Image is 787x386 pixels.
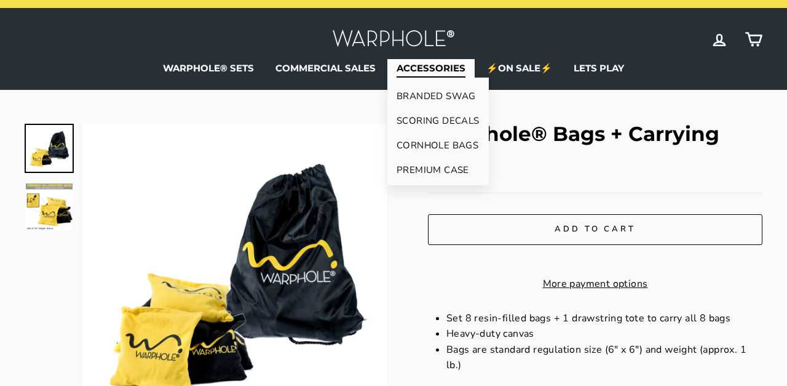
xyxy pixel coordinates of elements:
[555,223,636,235] span: Add to cart
[428,276,762,292] a: More payment options
[428,124,762,164] h1: Warphole® Bags + Carrying Tote
[154,59,263,78] a: WARPHOLE® SETS
[446,326,762,342] li: Heavy-duty canvas
[26,183,73,230] img: Warphole® Bags + Carrying Tote
[26,125,73,172] img: Warphole® Bags + Carrying Tote
[564,59,633,78] a: LETS PLAY
[387,59,475,78] a: ACCESSORIES
[25,59,762,78] ul: Primary
[446,342,762,374] li: Bags are standard regulation size (6" x 6") and weight (approx. 1 lb.)
[428,214,762,245] button: Add to cart
[332,26,455,53] img: Warphole
[387,108,489,133] a: SCORING DECALS
[387,133,489,158] a: CORNHOLE BAGS
[477,59,561,78] a: ⚡ON SALE⚡
[387,84,489,108] a: BRANDED SWAG
[266,59,385,78] a: COMMERCIAL SALES
[446,311,762,327] li: Set 8 resin-filled bags + 1 drawstring tote to carry all 8 bags
[387,158,489,182] a: PREMIUM CASE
